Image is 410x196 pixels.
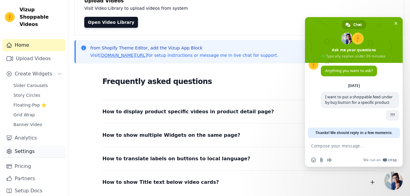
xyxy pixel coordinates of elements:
[388,158,397,162] span: Crisp
[103,107,274,116] span: How to display product specific videos in product detail page?
[2,68,66,80] button: Create Widgets
[103,75,376,88] h2: Frequently asked questions
[84,5,358,12] p: Visit Video Library to upload videos from system
[2,172,66,185] a: Partners
[10,120,66,129] a: Banner Video
[20,6,63,28] span: Vizup Shoppable Videos
[13,92,40,98] span: Story Circles
[319,158,324,162] span: Send a file
[353,20,362,29] span: Chat
[103,131,241,140] span: How to show multiple Widgets on the same page?
[103,107,376,116] button: How to display product specific videos in product detail page?
[2,53,66,65] a: Upload Videos
[103,154,250,163] span: How to translate labels on buttons to local language?
[103,178,219,187] span: How to show Title text below video cards?
[2,160,66,172] a: Pricing
[327,158,332,162] span: Audio message
[10,111,66,119] a: Grid Wrap
[13,102,46,108] span: Floating-Pop ⭐
[363,158,397,162] a: We run onCrisp
[363,158,381,162] span: We run on
[390,112,395,118] span: ???
[2,39,66,51] a: Home
[13,82,48,89] span: Slider Carousels
[348,84,360,88] div: [DATE]
[342,20,366,29] div: Chat
[325,68,373,73] span: Anything you want to ask?
[315,128,393,138] span: Thanks! We should reply in a few moments.
[90,52,278,58] p: Visit for setup instructions or message me in live chat for support.
[90,45,278,51] p: from Shopify Theme Editor, add the Vizup App Block
[100,53,147,58] a: [DOMAIN_NAME][URL]
[311,143,383,149] textarea: Compose your message...
[2,132,66,144] a: Analytics
[13,112,35,118] span: Grid Wrap
[13,122,42,128] span: Banner Video
[2,145,66,158] a: Settings
[103,154,376,163] button: How to translate labels on buttons to local language?
[325,94,393,105] span: I want to put a shoppable feed under by buy button for a specific product
[5,12,15,22] img: Vizup
[393,20,399,27] span: Close chat
[10,101,66,109] a: Floating-Pop ⭐
[10,91,66,100] a: Story Circles
[84,17,138,28] a: Open Video Library
[103,131,376,140] button: How to show multiple Widgets on the same page?
[384,172,403,190] div: Close chat
[10,81,66,90] a: Slider Carousels
[311,158,316,162] span: Insert an emoji
[15,70,52,78] span: Create Widgets
[103,178,376,187] button: How to show Title text below video cards?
